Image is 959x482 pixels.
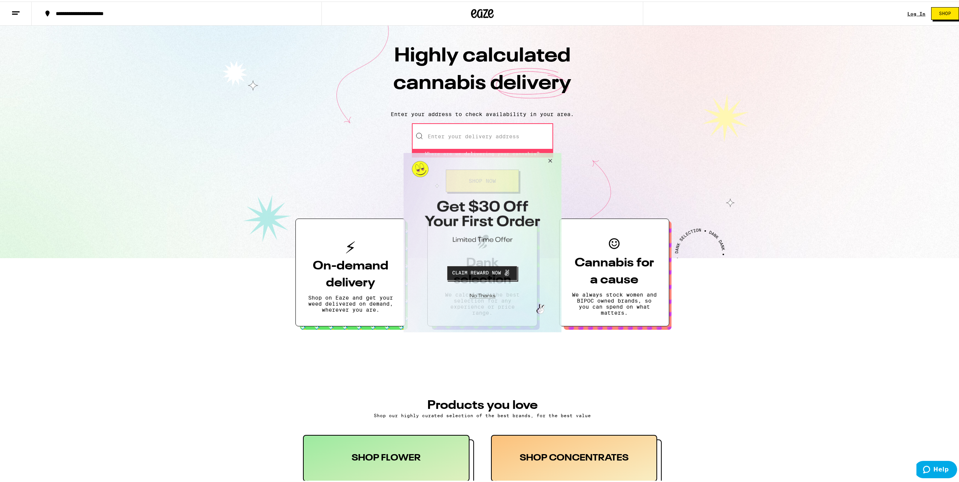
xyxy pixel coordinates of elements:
p: We always stock women and BIPOC owned brands, so you can spend on what matters. [572,290,657,314]
div: SHOP CONCENTRATES [491,433,658,480]
h1: Highly calculated cannabis delivery [350,41,614,104]
p: Shop our highly curated selection of the best brands, for the best value [303,412,662,416]
span: Shop [939,10,951,14]
p: Enter your address to check availability in your area. [8,110,957,116]
div: Where are we delivering your cannabis? [412,148,553,156]
button: Cannabis for a causeWe always stock women and BIPOC owned brands, so you can spend on what matters. [559,217,669,325]
p: Shop on Eaze and get your weed delivered on demand, wherever you are. [308,293,393,311]
button: On-demand deliveryShop on Eaze and get your weed delivered on demand, wherever you are. [295,217,405,325]
iframe: Opens a widget where you can find more information [916,459,957,478]
h3: PRODUCTS YOU LOVE [303,398,662,410]
div: Modal Overlay Box [404,151,561,331]
div: SHOP FLOWER [303,433,470,480]
input: Enter your delivery address [412,122,553,148]
button: Shop [931,6,959,18]
h3: Cannabis for a cause [572,253,657,287]
h3: On-demand delivery [308,256,393,290]
iframe: Modal Overlay Box Frame [404,151,561,331]
div: Log In [907,10,925,15]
